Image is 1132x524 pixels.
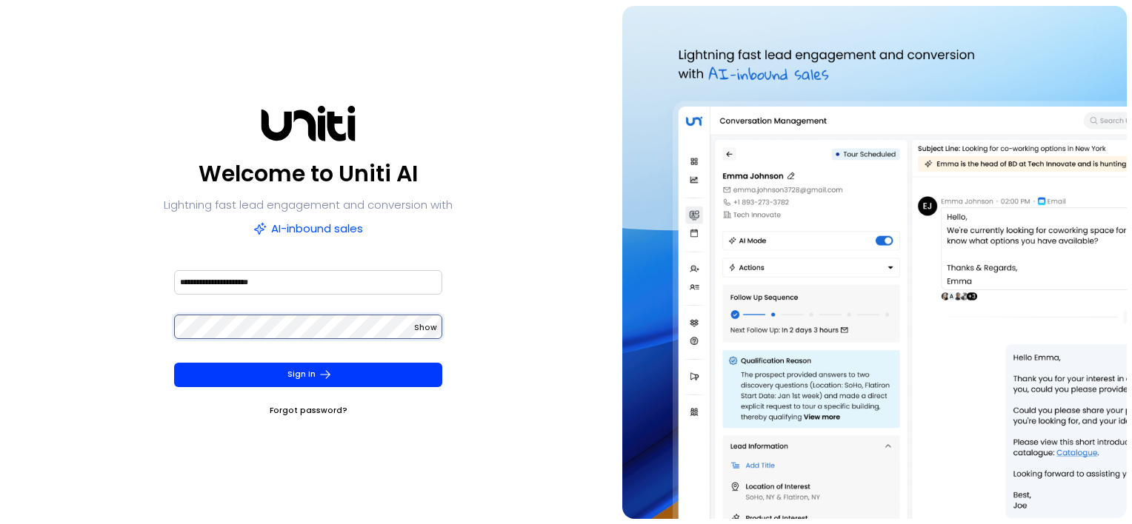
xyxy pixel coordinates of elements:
a: Forgot password? [270,403,347,418]
span: Show [414,322,437,333]
p: Welcome to Uniti AI [199,156,418,192]
p: AI-inbound sales [253,218,363,239]
button: Show [414,320,437,335]
button: Sign In [174,363,443,387]
p: Lightning fast lead engagement and conversion with [164,195,453,215]
img: auth-hero.png [622,6,1127,519]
